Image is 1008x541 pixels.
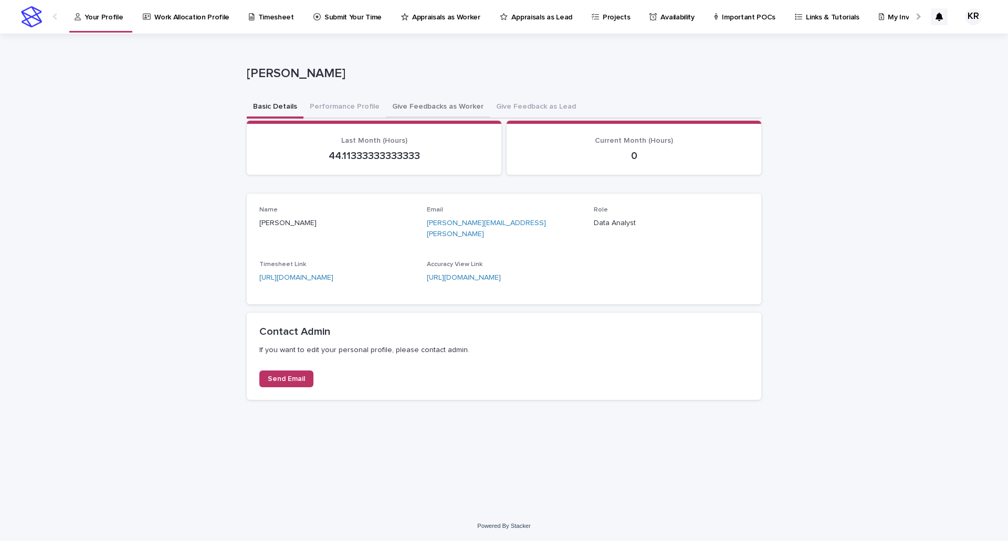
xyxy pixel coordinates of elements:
a: [URL][DOMAIN_NAME] [427,274,501,281]
button: Performance Profile [303,97,386,119]
span: Role [594,207,608,213]
span: Last Month (Hours) [341,137,407,144]
span: Send Email [268,375,305,383]
h2: Contact Admin [259,325,749,338]
a: Send Email [259,370,313,387]
img: stacker-logo-s-only.png [21,6,42,27]
span: Current Month (Hours) [595,137,673,144]
span: Accuracy View Link [427,261,482,268]
span: Name [259,207,278,213]
a: [PERSON_NAME][EMAIL_ADDRESS][PERSON_NAME] [427,219,546,238]
div: KR [965,8,982,25]
p: If you want to edit your personal profile, please contact admin. [259,345,749,355]
span: Timesheet Link [259,261,306,268]
span: Email [427,207,443,213]
button: Basic Details [247,97,303,119]
p: 44.11333333333333 [259,150,489,162]
p: [PERSON_NAME] [259,218,414,229]
a: [URL][DOMAIN_NAME] [259,274,333,281]
button: Give Feedbacks as Worker [386,97,490,119]
p: [PERSON_NAME] [247,66,757,81]
p: 0 [519,150,749,162]
p: Data Analyst [594,218,749,229]
button: Give Feedback as Lead [490,97,582,119]
a: Powered By Stacker [477,523,530,529]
